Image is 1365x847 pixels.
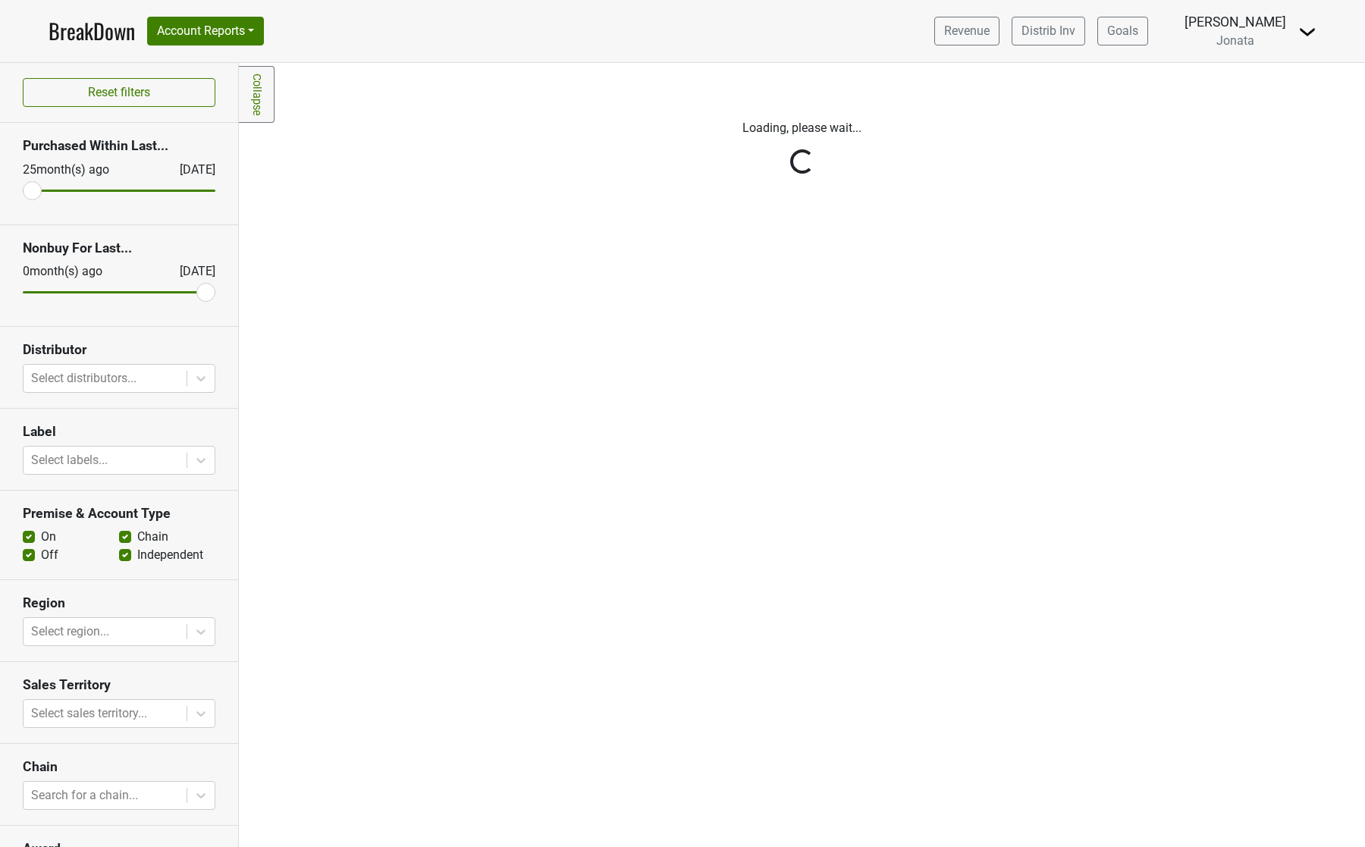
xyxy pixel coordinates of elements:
[1012,17,1085,45] a: Distrib Inv
[1185,12,1286,32] div: [PERSON_NAME]
[49,15,135,47] a: BreakDown
[1298,23,1316,41] img: Dropdown Menu
[1097,17,1148,45] a: Goals
[381,119,1223,137] p: Loading, please wait...
[1216,33,1254,48] span: Jonata
[147,17,264,45] button: Account Reports
[239,66,275,123] a: Collapse
[934,17,999,45] a: Revenue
